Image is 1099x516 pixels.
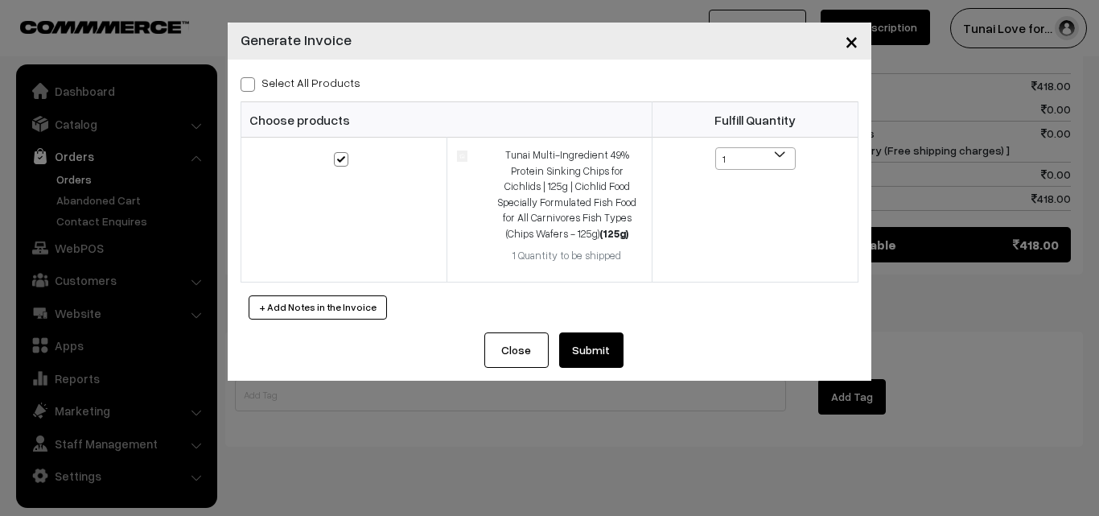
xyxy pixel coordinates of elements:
[457,151,467,161] img: product.jpg
[716,148,795,171] span: 1
[832,16,871,66] button: Close
[484,332,549,368] button: Close
[241,102,652,138] th: Choose products
[845,26,858,56] span: ×
[559,332,624,368] button: Submit
[492,248,642,264] div: 1 Quantity to be shipped
[249,295,387,320] button: + Add Notes in the Invoice
[241,29,352,51] h4: Generate Invoice
[599,227,628,240] strong: (125g)
[492,147,642,241] div: Tunai Multi-Ingredient 49% Protein Sinking Chips for Cichlids | 125g | Cichlid Food Specially For...
[715,147,796,170] span: 1
[241,74,360,91] label: Select all Products
[652,102,858,138] th: Fulfill Quantity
